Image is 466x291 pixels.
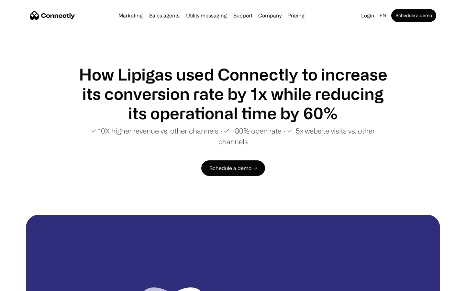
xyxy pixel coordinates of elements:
a: Schedule a demo → [201,160,265,176]
div: en [377,11,390,20]
a: Pricing [285,13,307,18]
a: Support [231,13,255,18]
ul: Language list [13,280,39,289]
a: Schedule a demo [391,9,436,22]
div: en [380,11,386,20]
a: Login [359,11,377,20]
div: Company [258,11,282,20]
a: home [30,11,75,20]
a: Sales agents [147,13,182,18]
a: Utility messaging [183,13,229,18]
aside: Language selected: English [6,279,39,289]
div: Company [256,11,283,20]
p: ✓ 10X higher revenue vs. other channels ∙ ✓ ~80% open rate ∙ ✓ 5x website visits vs. other channels [78,125,388,147]
a: Marketing [116,13,145,18]
h1: How Lipigas used Connectly to increase its conversion rate by 1x while reducing its operational t... [78,65,388,123]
